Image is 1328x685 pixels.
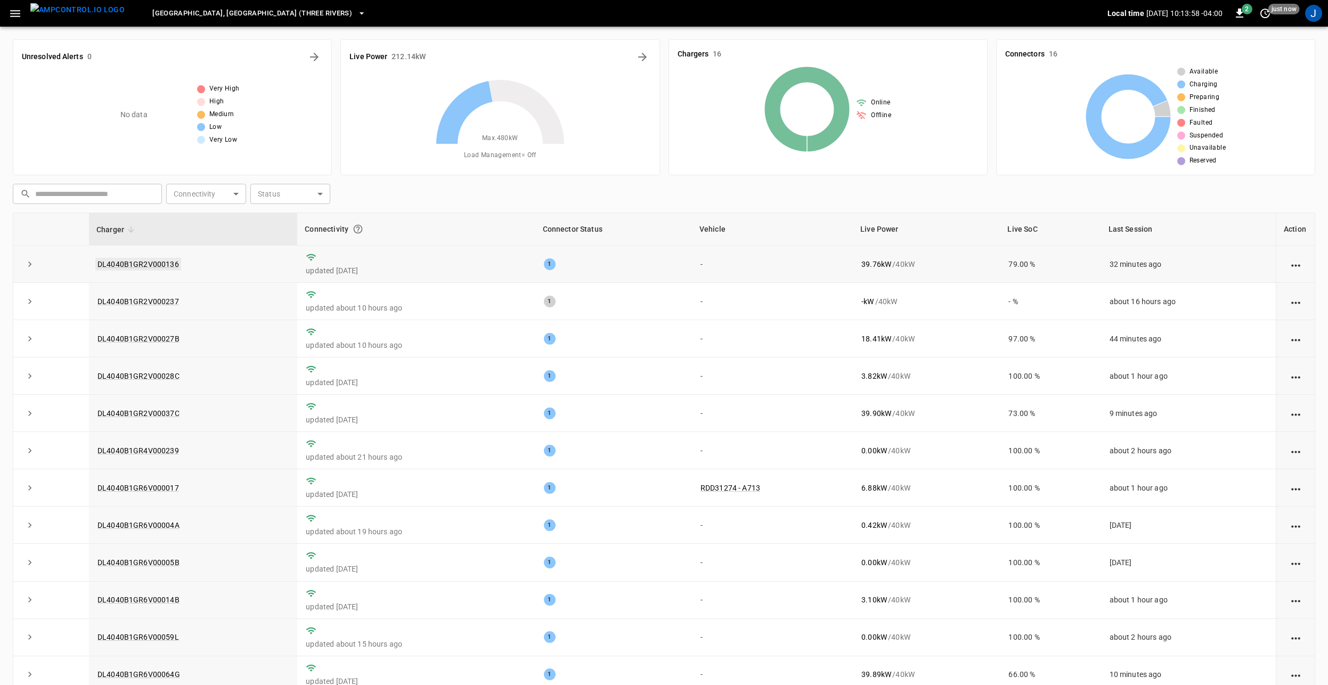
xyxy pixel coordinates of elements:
[96,223,138,236] span: Charger
[120,109,148,120] p: No data
[1101,283,1276,320] td: about 16 hours ago
[22,368,38,384] button: expand row
[861,333,891,344] p: 18.41 kW
[1289,333,1302,344] div: action cell options
[1190,67,1218,77] span: Available
[1276,213,1315,246] th: Action
[97,484,179,492] a: DL4040B1GR6V000017
[861,557,991,568] div: / 40 kW
[482,133,518,144] span: Max. 480 kW
[306,601,526,612] p: updated [DATE]
[861,296,874,307] p: - kW
[1101,507,1276,544] td: [DATE]
[97,446,179,455] a: DL4040B1GR4V000239
[1289,632,1302,642] div: action cell options
[97,670,180,679] a: DL4040B1GR6V00064G
[1289,557,1302,568] div: action cell options
[30,3,125,17] img: ampcontrol.io logo
[861,632,991,642] div: / 40 kW
[1289,408,1302,419] div: action cell options
[1289,445,1302,456] div: action cell options
[1289,669,1302,680] div: action cell options
[97,335,180,343] a: DL4040B1GR2V00027B
[861,408,991,419] div: / 40 kW
[544,407,556,419] div: 1
[853,213,1000,246] th: Live Power
[209,96,224,107] span: High
[1000,320,1101,357] td: 97.00 %
[544,519,556,531] div: 1
[306,48,323,66] button: All Alerts
[22,443,38,459] button: expand row
[209,109,234,120] span: Medium
[1101,357,1276,395] td: about 1 hour ago
[861,371,887,381] p: 3.82 kW
[713,48,721,60] h6: 16
[861,371,991,381] div: / 40 kW
[544,482,556,494] div: 1
[148,3,370,24] button: [GEOGRAPHIC_DATA], [GEOGRAPHIC_DATA] (Three Rivers)
[1289,520,1302,531] div: action cell options
[1000,544,1101,581] td: 100.00 %
[97,372,180,380] a: DL4040B1GR2V00028C
[22,480,38,496] button: expand row
[861,445,887,456] p: 0.00 kW
[861,259,891,270] p: 39.76 kW
[1190,92,1220,103] span: Preparing
[1101,213,1276,246] th: Last Session
[22,256,38,272] button: expand row
[700,484,760,492] a: RDD31274 - A713
[22,554,38,570] button: expand row
[306,564,526,574] p: updated [DATE]
[1289,594,1302,605] div: action cell options
[1000,619,1101,656] td: 100.00 %
[861,594,887,605] p: 3.10 kW
[306,265,526,276] p: updated [DATE]
[1101,469,1276,507] td: about 1 hour ago
[209,135,237,145] span: Very Low
[22,517,38,533] button: expand row
[152,7,352,20] span: [GEOGRAPHIC_DATA], [GEOGRAPHIC_DATA] (Three Rivers)
[306,340,526,350] p: updated about 10 hours ago
[692,213,853,246] th: Vehicle
[1049,48,1057,60] h6: 16
[871,97,890,108] span: Online
[1000,582,1101,619] td: 100.00 %
[692,582,853,619] td: -
[306,452,526,462] p: updated about 21 hours ago
[544,333,556,345] div: 1
[306,303,526,313] p: updated about 10 hours ago
[1305,5,1322,22] div: profile-icon
[1101,544,1276,581] td: [DATE]
[1000,432,1101,469] td: 100.00 %
[1190,105,1216,116] span: Finished
[1190,156,1217,166] span: Reserved
[97,558,180,567] a: DL4040B1GR6V00005B
[349,51,387,63] h6: Live Power
[1000,507,1101,544] td: 100.00 %
[692,320,853,357] td: -
[692,507,853,544] td: -
[209,84,240,94] span: Very High
[678,48,709,60] h6: Chargers
[1190,79,1218,90] span: Charging
[306,639,526,649] p: updated about 15 hours ago
[1107,8,1144,19] p: Local time
[634,48,651,66] button: Energy Overview
[861,333,991,344] div: / 40 kW
[1289,483,1302,493] div: action cell options
[22,405,38,421] button: expand row
[1289,371,1302,381] div: action cell options
[1005,48,1045,60] h6: Connectors
[861,259,991,270] div: / 40 kW
[306,414,526,425] p: updated [DATE]
[1101,619,1276,656] td: about 2 hours ago
[1000,395,1101,432] td: 73.00 %
[1289,296,1302,307] div: action cell options
[544,594,556,606] div: 1
[861,520,887,531] p: 0.42 kW
[692,283,853,320] td: -
[87,51,92,63] h6: 0
[692,619,853,656] td: -
[1242,4,1252,14] span: 2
